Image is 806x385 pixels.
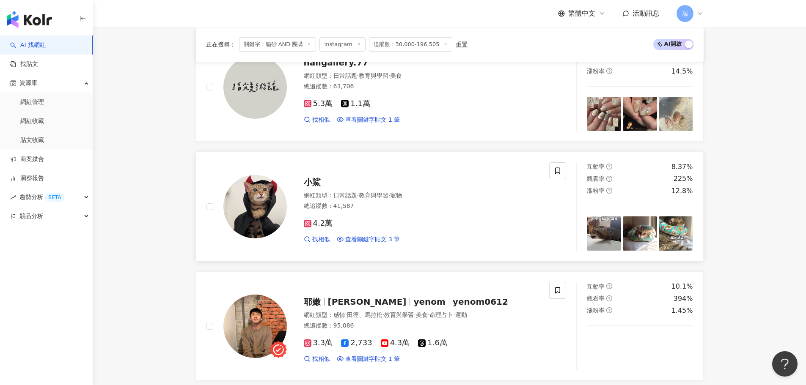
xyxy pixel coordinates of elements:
[414,311,415,318] span: ·
[341,339,372,347] span: 2,733
[304,339,333,347] span: 3.3萬
[206,41,236,48] span: 正在搜尋 ：
[20,98,44,106] a: 網紅管理
[304,235,330,244] a: 找相似
[671,186,693,196] div: 12.8%
[337,355,400,363] a: 查看關鍵字貼文 1 筆
[453,297,508,307] span: yenom0612
[587,68,605,74] span: 漲粉率
[587,336,621,370] img: post-image
[674,174,693,183] div: 225%
[341,99,370,108] span: 1.1萬
[369,37,453,52] span: 追蹤數：30,000-196,505
[304,311,539,319] div: 網紅類型 ：
[682,9,688,18] span: 瑞
[659,216,693,251] img: post-image
[345,235,400,244] span: 查看關鍵字貼文 3 筆
[333,72,357,79] span: 日常話題
[606,176,612,182] span: question-circle
[416,311,428,318] span: 美食
[428,311,429,318] span: ·
[587,163,605,170] span: 互動率
[10,155,44,164] a: 商案媒合
[337,116,400,124] a: 查看關鍵字貼文 1 筆
[388,72,390,79] span: ·
[606,68,612,74] span: question-circle
[345,116,400,124] span: 查看關鍵字貼文 1 筆
[606,283,612,289] span: question-circle
[623,97,657,131] img: post-image
[659,336,693,370] img: post-image
[20,117,44,126] a: 網紅收藏
[223,55,287,119] img: KOL Avatar
[304,99,333,108] span: 5.3萬
[587,216,621,251] img: post-image
[359,72,388,79] span: 教育與學習
[345,311,347,318] span: ·
[347,311,382,318] span: 田徑、馬拉松
[418,339,447,347] span: 1.6萬
[7,11,52,28] img: logo
[223,295,287,358] img: KOL Avatar
[10,194,16,200] span: rise
[671,162,693,172] div: 8.37%
[587,56,605,63] span: 觀看率
[328,297,407,307] span: [PERSON_NAME]
[606,188,612,194] span: question-circle
[304,116,330,124] a: 找相似
[304,219,333,228] span: 4.2萬
[623,216,657,251] img: post-image
[357,192,359,199] span: ·
[337,235,400,244] a: 查看關鍵字貼文 3 筆
[10,60,38,68] a: 找貼文
[10,174,44,183] a: 洞察報告
[19,207,43,226] span: 競品分析
[10,41,46,49] a: searchAI 找網紅
[45,193,64,202] div: BETA
[196,32,704,142] a: KOL Avatarnailgallery.77網紅類型：日常話題·教育與學習·美食總追蹤數：63,7065.3萬1.1萬找相似查看關鍵字貼文 1 筆互動率question-circle3.08...
[388,192,390,199] span: ·
[390,192,402,199] span: 寵物
[413,297,445,307] span: yenom
[304,202,539,210] div: 總追蹤數 ： 41,587
[304,57,369,68] span: nailgallery.77
[429,311,453,318] span: 命理占卜
[304,177,321,187] span: 小鯊
[196,152,704,261] a: KOL Avatar小鯊網紅類型：日常話題·教育與學習·寵物總追蹤數：41,5874.2萬找相似查看關鍵字貼文 3 筆互動率question-circle8.37%觀看率question-cir...
[623,336,657,370] img: post-image
[587,187,605,194] span: 漲粉率
[568,9,595,18] span: 繁體中文
[772,351,798,377] iframe: Help Scout Beacon - Open
[382,311,384,318] span: ·
[359,192,388,199] span: 教育與學習
[345,355,400,363] span: 查看關鍵字貼文 1 筆
[587,295,605,302] span: 觀看率
[333,311,345,318] span: 感情
[671,306,693,315] div: 1.45%
[455,311,467,318] span: 運動
[333,192,357,199] span: 日常話題
[239,37,316,52] span: 關鍵字：貓砂 AND 團購
[19,74,37,93] span: 資源庫
[671,67,693,76] div: 14.5%
[312,355,330,363] span: 找相似
[304,355,330,363] a: 找相似
[223,175,287,238] img: KOL Avatar
[659,97,693,131] img: post-image
[390,72,402,79] span: 美食
[606,307,612,313] span: question-circle
[19,188,64,207] span: 趨勢分析
[319,37,365,52] span: Instagram
[453,311,455,318] span: ·
[312,235,330,244] span: 找相似
[20,136,44,145] a: 貼文收藏
[381,339,410,347] span: 4.3萬
[384,311,414,318] span: 教育與學習
[357,72,359,79] span: ·
[633,9,660,17] span: 活動訊息
[304,82,539,91] div: 總追蹤數 ： 63,706
[587,175,605,182] span: 觀看率
[587,283,605,290] span: 互動率
[606,164,612,169] span: question-circle
[587,97,621,131] img: post-image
